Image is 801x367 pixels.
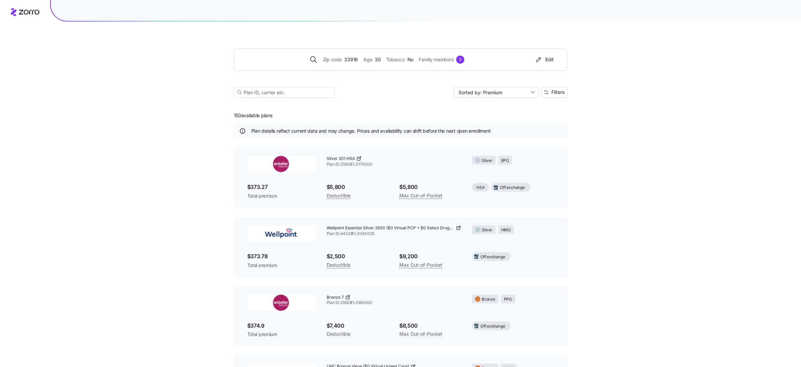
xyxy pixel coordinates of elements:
[323,56,342,63] span: Zip code
[535,56,554,63] div: Edit
[480,254,505,260] span: Off exchange
[247,156,316,172] img: Ambetter
[327,300,462,306] span: Plan ID: 21663FL0160002
[234,112,272,119] span: 150 available plans
[327,295,344,300] span: Bronze 7
[327,225,455,231] span: Wellpoint Essential Silver 2500 ($0 Virtual PCP + $0 Select Drugs + Incentives)
[500,185,524,191] span: Off exchange
[363,56,372,63] span: Age
[327,330,351,338] span: Deductible
[247,295,316,311] img: Ambetter
[504,296,512,303] span: PPO
[327,192,351,200] span: Deductible
[327,261,351,269] span: Deductible
[399,322,461,330] span: $8,500
[234,87,335,98] input: Plan ID, carrier etc.
[399,261,442,269] span: Max Out-of-Pocket
[327,156,355,162] span: Silver 201 HSA
[344,56,358,63] span: 33916
[375,56,380,63] span: 30
[399,183,461,191] span: $5,800
[454,87,538,98] input: Sort by
[327,322,389,330] span: $7,400
[399,330,442,338] span: Max Out-of-Pocket
[482,158,493,164] span: Silver
[247,183,316,191] span: $373.27
[327,183,389,191] span: $5,800
[327,162,462,167] span: Plan ID: 21663FL0170003
[399,252,461,261] span: $9,200
[247,322,316,330] span: $374.9
[247,225,316,241] img: Wellpoint
[476,185,484,191] span: HSA
[247,331,316,338] span: Total premium
[501,227,511,233] span: HMO
[551,90,565,95] span: Filters
[482,296,495,303] span: Bronze
[247,262,316,269] span: Total premium
[247,193,316,199] span: Total premium
[480,323,505,330] span: Off exchange
[327,231,462,237] span: Plan ID: 44228FL0040025
[386,56,405,63] span: Tobacco
[327,252,389,261] span: $2,500
[532,54,556,65] button: Edit
[399,192,442,200] span: Max Out-of-Pocket
[247,252,316,261] span: $373.78
[251,128,491,134] span: Plan details reflect current data and may change. Prices and availability can shift before the ne...
[419,56,453,63] span: Family members
[407,56,413,63] span: No
[501,158,509,164] span: EPO
[456,56,464,64] div: 0
[482,227,493,233] span: Silver
[541,87,568,98] button: Filters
